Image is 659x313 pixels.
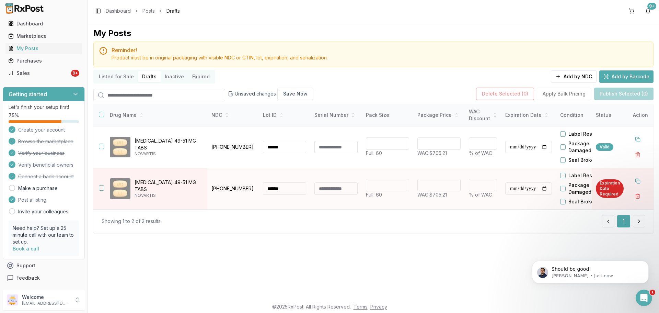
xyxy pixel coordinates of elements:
th: Pack Size [362,104,413,126]
div: Dashboard [8,20,79,27]
img: logo [14,13,53,24]
p: Hi [PERSON_NAME] 👋 [14,49,124,72]
a: Privacy [370,304,387,310]
div: Send us a message [14,138,115,145]
span: Verify your business [18,150,65,157]
h3: Getting started [9,90,47,98]
p: [MEDICAL_DATA] 49-51 MG TABS [135,179,202,193]
button: 1 [617,215,630,227]
img: Profile image for Manuel [108,11,122,25]
p: Let's finish your setup first! [9,104,79,111]
a: Book a call [13,246,39,251]
div: Sales [8,70,70,77]
div: Expiration Date Required [596,179,624,198]
a: Sales9+ [5,67,82,79]
button: Search for help [10,157,127,171]
span: % of WAC [469,150,492,156]
span: % of WAC [469,192,492,198]
button: Purchases [3,55,85,66]
span: Verify beneficial owners [18,161,73,168]
p: NOVARTIS [135,151,202,157]
span: Connect a bank account [18,173,74,180]
th: Condition [556,104,608,126]
button: My Posts [3,43,85,54]
div: WAC Discount [469,108,497,122]
div: 9+ [71,70,79,77]
div: Unsaved changes [228,88,313,100]
span: Post a listing [18,197,46,203]
button: Marketplace [3,31,85,42]
p: How can we help? [14,72,124,84]
a: Posts [142,8,155,14]
label: Seal Broken [568,198,597,205]
span: 1 [650,290,655,295]
span: Drafts [166,8,180,14]
div: [PERSON_NAME] [31,115,70,123]
p: [EMAIL_ADDRESS][DOMAIN_NAME] [22,301,70,306]
span: Browse the marketplace [18,138,73,145]
div: My Posts [93,28,131,39]
div: All services are online [14,200,123,207]
a: Dashboard [106,8,131,14]
button: Delete [632,190,644,202]
button: Help [92,214,137,242]
div: Showing 1 to 2 of 2 results [102,218,161,225]
div: Recent messageProfile image for ManuelShould be good![PERSON_NAME]•Just now [7,92,130,128]
button: Listed for Sale [95,71,138,82]
button: Save Now [277,88,313,100]
button: Duplicate [632,175,644,187]
div: Lot ID [263,112,306,119]
th: Action [627,104,654,126]
span: Search for help [14,161,56,168]
div: Marketplace [8,33,79,40]
span: Feedback [16,275,40,281]
button: Messages [46,214,91,242]
p: Need help? Set up a 25 minute call with our team to set up. [13,225,75,245]
img: Profile image for Amantha [95,11,108,25]
button: Dashboard [3,18,85,29]
label: Package Damaged [568,140,608,154]
span: Messages [57,232,81,236]
span: WAC: $705.21 [417,192,447,198]
div: Profile image for ManuelShould be good![PERSON_NAME]•Just now [7,103,130,128]
a: Dashboard [5,18,82,30]
span: WAC: $705.21 [417,150,447,156]
button: Add by NDC [551,70,597,83]
button: Feedback [3,272,85,284]
a: Marketplace [5,30,82,42]
label: Package Damaged [568,182,608,195]
div: Drug Name [110,112,202,119]
label: Label Residue [568,131,603,137]
a: Make a purchase [18,185,58,192]
a: Terms [354,304,368,310]
div: My Posts [8,45,79,52]
a: My Posts [5,42,82,55]
div: Recent message [14,98,123,105]
div: Product must be in original packaging with visible NDC or GTIN, lot, expiration, and serialization. [112,54,648,61]
img: Entresto 49-51 MG TABS [110,178,130,199]
button: View status page [14,210,123,224]
button: Duplicate [632,133,644,146]
nav: breadcrumb [106,8,180,14]
span: Full: 60 [366,192,382,198]
p: [MEDICAL_DATA] 49-51 MG TABS [135,137,202,151]
button: Expired [188,71,214,82]
iframe: Intercom notifications message [522,246,659,294]
a: Invite your colleagues [18,208,68,215]
span: Should be good! [31,109,75,114]
img: User avatar [7,294,18,305]
img: RxPost Logo [3,3,47,14]
span: 75 % [9,112,19,119]
div: Send us a message [7,132,130,151]
img: Entresto 49-51 MG TABS [110,137,130,157]
div: Valid [596,143,613,151]
div: Purchases [8,57,79,64]
div: Expiration Date [505,112,552,119]
div: Package Price [417,112,461,119]
span: Help [109,232,120,236]
label: Label Residue [568,172,603,179]
div: 9+ [647,3,656,10]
